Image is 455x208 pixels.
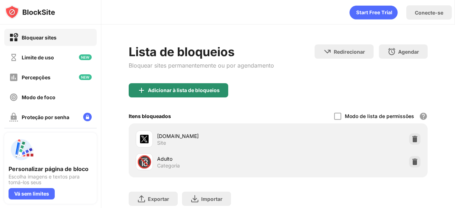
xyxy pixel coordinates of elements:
[201,196,223,202] font: Importar
[9,53,18,62] img: time-usage-off.svg
[157,133,199,139] font: [DOMAIN_NAME]
[9,165,89,172] font: Personalizar página de bloco
[79,54,92,60] img: new-icon.svg
[137,154,152,169] font: 🔞
[83,113,92,121] img: lock-menu.svg
[22,34,57,41] font: Bloquear sites
[129,62,274,69] font: Bloquear sites permanentemente ou por agendamento
[5,5,55,19] img: logo-blocksite.svg
[9,33,18,42] img: block-on.svg
[9,174,80,185] font: Escolha imagens e textos para torná-los seus
[22,54,54,60] font: Limite de uso
[157,140,166,146] font: Site
[140,135,149,143] img: favicons
[22,74,50,80] font: Percepções
[345,113,414,119] font: Modo de lista de permissões
[9,113,18,122] img: password-protection-off.svg
[14,191,49,197] font: Vá sem limites
[22,114,69,120] font: Proteção por senha
[148,196,169,202] font: Exportar
[129,113,171,119] font: Itens bloqueados
[334,49,365,55] font: Redirecionar
[415,10,443,16] font: Conecte-se
[148,87,220,93] font: Adicionar à lista de bloqueios
[157,156,172,162] font: Adulto
[22,94,55,100] font: Modo de foco
[157,162,180,169] font: Categoria
[129,44,235,59] font: Lista de bloqueios
[9,137,34,162] img: push-custom-page.svg
[9,73,18,82] img: insights-off.svg
[79,74,92,80] img: new-icon.svg
[9,93,18,102] img: focus-off.svg
[398,49,419,55] font: Agendar
[349,5,398,20] div: animação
